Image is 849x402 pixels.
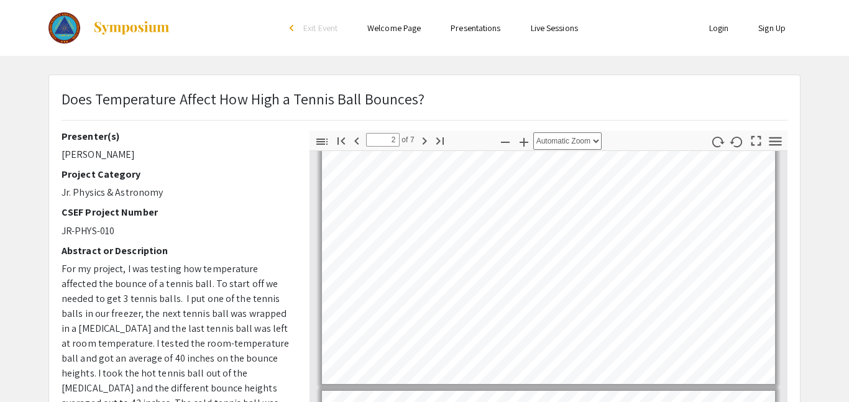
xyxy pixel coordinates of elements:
span: of 7 [400,133,415,147]
h2: Project Category [62,168,291,180]
img: The 2023 Colorado Science & Engineering Fair [48,12,80,43]
a: Live Sessions [531,22,578,34]
a: Login [709,22,729,34]
div: arrow_back_ios [290,24,297,32]
button: Next Page [414,131,435,149]
button: Zoom In [513,132,535,150]
p: Does Temperature Affect How High a Tennis Ball Bounces? [62,88,425,110]
button: Go to First Page [331,131,352,149]
h2: Presenter(s) [62,130,291,142]
button: Rotate Clockwise [707,132,728,150]
p: JR-PHYS-010 [62,224,291,239]
h2: CSEF Project Number [62,206,291,218]
button: Toggle Sidebar [311,132,333,150]
p: [PERSON_NAME] [62,147,291,162]
input: Page [366,133,400,147]
button: Zoom Out [495,132,516,150]
select: Zoom [533,132,602,150]
button: Switch to Presentation Mode [746,130,767,148]
h2: Abstract or Description [62,245,291,257]
a: Sign Up [758,22,786,34]
button: Go to Last Page [429,131,451,149]
img: Symposium by ForagerOne [93,21,170,35]
button: Rotate Counterclockwise [727,132,748,150]
a: Welcome Page [367,22,421,34]
div: Page 2 [316,124,781,390]
span: Exit Event [303,22,337,34]
a: Presentations [451,22,500,34]
a: The 2023 Colorado Science & Engineering Fair [48,12,170,43]
p: Jr. Physics & Astronomy [62,185,291,200]
button: Tools [765,132,786,150]
button: Previous Page [346,131,367,149]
